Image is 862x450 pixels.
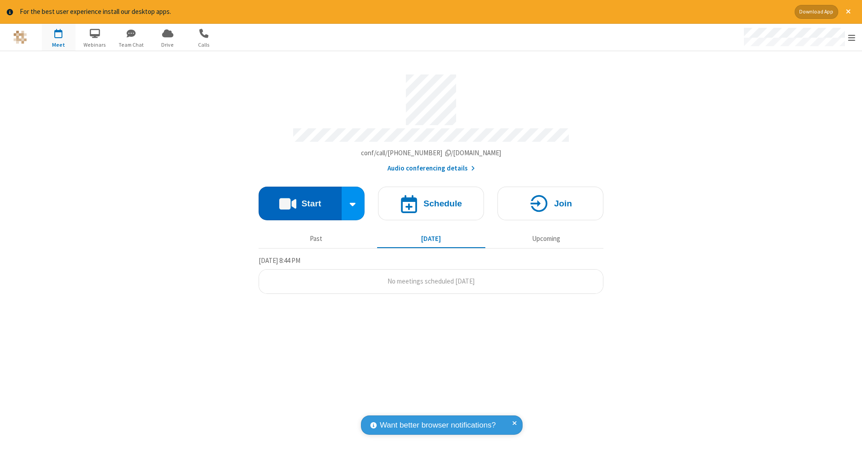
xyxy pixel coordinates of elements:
h4: Start [301,199,321,208]
span: Meet [42,41,75,49]
img: QA Selenium DO NOT DELETE OR CHANGE [13,31,27,44]
span: Team Chat [114,41,148,49]
button: Upcoming [492,231,600,248]
button: Download App [795,5,838,19]
div: Start conference options [342,187,365,220]
section: Account details [259,68,603,173]
span: Webinars [78,41,112,49]
button: Close alert [841,5,855,19]
button: Past [262,231,370,248]
span: Drive [151,41,185,49]
button: Copy my meeting room linkCopy my meeting room link [361,148,501,158]
h4: Join [554,199,572,208]
span: Calls [187,41,221,49]
button: Join [497,187,603,220]
span: Copy my meeting room link [361,149,501,157]
span: [DATE] 8:44 PM [259,256,300,265]
span: No meetings scheduled [DATE] [387,277,475,285]
div: For the best user experience install our desktop apps. [20,7,788,17]
button: Start [259,187,342,220]
h4: Schedule [423,199,462,208]
button: Audio conferencing details [387,163,475,174]
button: Schedule [378,187,484,220]
button: Logo [3,24,37,51]
button: [DATE] [377,231,485,248]
div: Open menu [735,24,862,51]
section: Today's Meetings [259,255,603,294]
span: Want better browser notifications? [380,419,496,431]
